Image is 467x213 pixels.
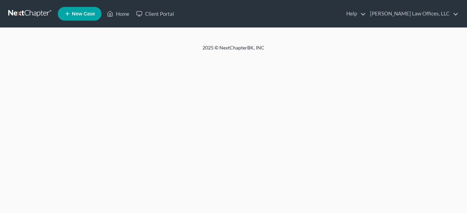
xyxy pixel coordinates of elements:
div: 2025 © NextChapterBK, INC [37,44,430,57]
new-legal-case-button: New Case [58,7,101,21]
a: [PERSON_NAME] Law Offices, LLC [367,8,458,20]
a: Help [343,8,366,20]
a: Client Portal [133,8,177,20]
a: Home [104,8,133,20]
